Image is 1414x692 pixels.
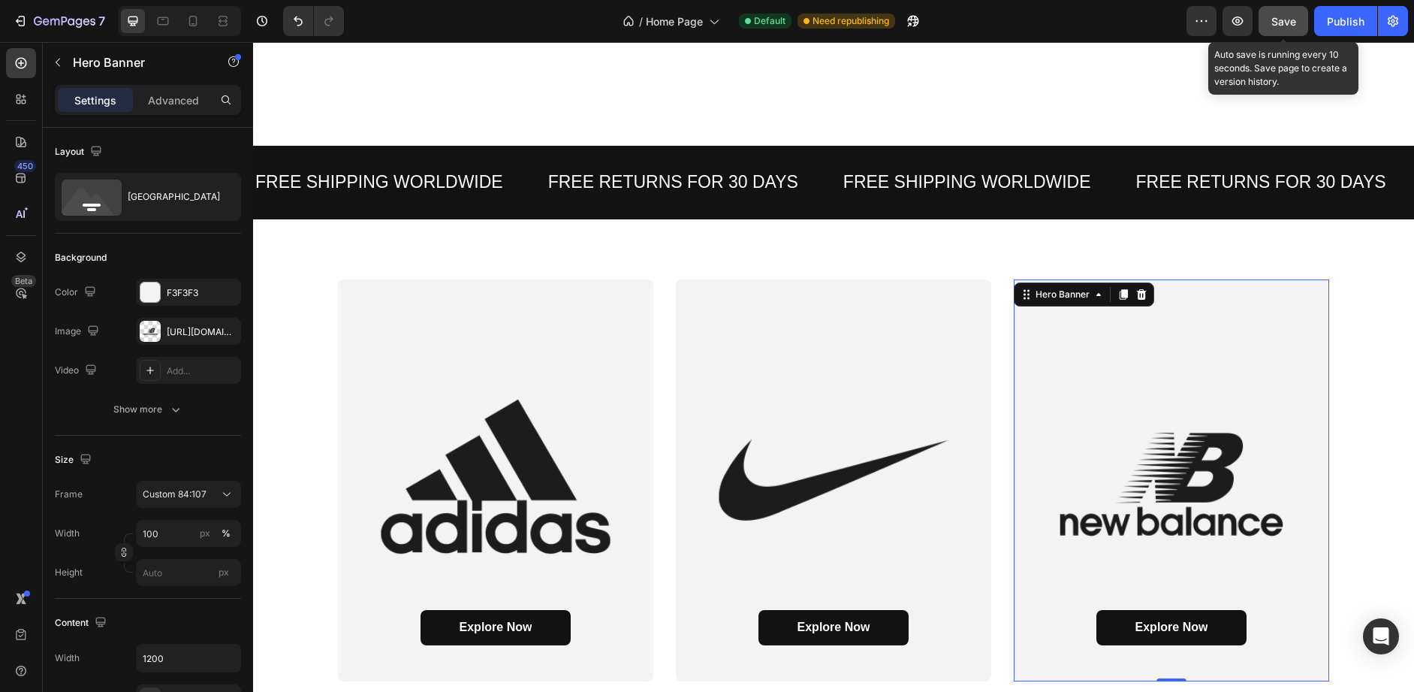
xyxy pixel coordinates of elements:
input: px [136,559,241,586]
p: FREE RETURNS FOR 30 DAYS [295,129,545,152]
button: px [217,524,235,542]
p: FREE RETURNS FOR 30 DAYS [883,129,1133,152]
button: % [196,524,214,542]
p: Advanced [148,92,199,108]
p: 7 [98,12,105,30]
p: Hero Banner [73,53,200,71]
label: Frame [55,488,83,501]
button: Custom 84:107 [136,481,241,508]
button: Publish [1314,6,1377,36]
div: Show more [113,402,183,417]
span: Explore Now [207,579,279,591]
button: Save [1259,6,1308,36]
div: 450 [14,160,36,172]
div: % [222,527,231,540]
div: Size [55,450,95,470]
div: F3F3F3 [167,286,237,300]
span: / [639,14,643,29]
div: Publish [1327,14,1364,29]
p: Settings [74,92,116,108]
div: Content [55,613,110,633]
div: Background Image [85,237,400,639]
div: Undo/Redo [283,6,344,36]
div: [GEOGRAPHIC_DATA] [128,180,219,214]
div: px [200,527,210,540]
button: Show more [55,396,241,423]
div: [URL][DOMAIN_NAME] [167,325,237,339]
label: Width [55,527,80,540]
button: 7 [6,6,112,36]
span: Custom 84:107 [143,488,207,501]
input: px% [136,520,241,547]
div: Background Image [423,237,738,639]
span: Need republishing [813,14,889,28]
label: Height [55,566,83,579]
div: Background Image [761,237,1076,639]
span: px [219,567,229,578]
span: Home Page [646,14,703,29]
div: Hero Banner [779,246,840,259]
div: Add... [167,364,237,378]
p: FREE SHIPPING WORLDWIDE [590,129,838,152]
span: Explore Now [544,579,617,591]
div: Video [55,361,100,381]
input: Auto [137,645,240,672]
span: Default [754,14,785,28]
iframe: Design area [253,42,1414,692]
div: Layout [55,142,105,162]
div: Color [55,283,99,303]
span: Save [1271,15,1296,28]
div: Open Intercom Messenger [1363,618,1399,654]
span: Explore Now [882,579,955,591]
div: Image [55,322,102,342]
div: Beta [11,275,36,287]
div: Width [55,651,80,665]
div: Background [55,251,107,264]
